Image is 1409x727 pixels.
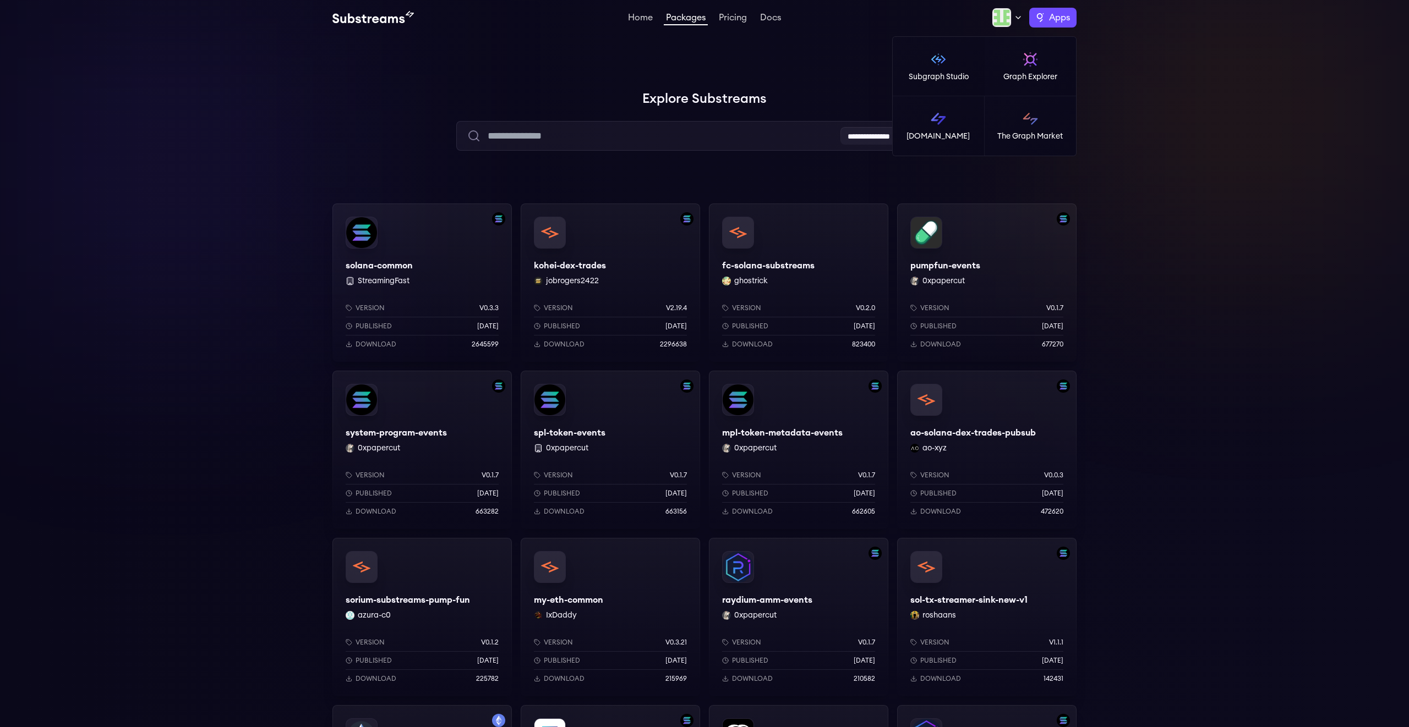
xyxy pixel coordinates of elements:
p: Version [544,471,573,480]
p: [DATE] [665,489,687,498]
p: v0.0.3 [1044,471,1063,480]
p: v0.3.21 [665,638,687,647]
img: Substreams logo [930,110,947,128]
p: Version [544,304,573,312]
p: v0.1.7 [858,471,875,480]
p: 215969 [665,674,687,683]
button: ao-xyz [922,443,947,454]
p: 823400 [852,340,875,349]
p: [DATE] [1042,656,1063,665]
h1: Explore Substreams [332,88,1077,110]
p: v0.1.7 [670,471,687,480]
a: Filter by solana networksystem-program-eventssystem-program-events0xpapercut 0xpapercutVersionv0.... [332,371,512,529]
img: The Graph Market logo [1022,110,1039,128]
a: Filter by solana networksol-tx-streamer-sink-new-v1sol-tx-streamer-sink-new-v1roshaans roshaansVe... [897,538,1077,696]
p: Published [920,322,957,331]
a: Filter by solana networkao-solana-dex-trades-pubsubao-solana-dex-trades-pubsubao-xyz ao-xyzVersio... [897,371,1077,529]
a: Filter by solana networkspl-token-eventsspl-token-events 0xpapercutVersionv0.1.7Published[DATE]Do... [521,371,700,529]
p: Version [356,304,385,312]
p: Published [356,489,392,498]
img: The Graph logo [1036,13,1045,22]
p: v0.1.2 [481,638,499,647]
a: sorium-substreams-pump-funsorium-substreams-pump-funazura-c0 azura-c0Versionv0.1.2Published[DATE]... [332,538,512,696]
p: 663156 [665,507,687,516]
p: Published [356,656,392,665]
img: Filter by solana network [680,212,693,225]
button: IxDaddy [546,610,577,621]
p: Download [544,340,585,349]
p: [DATE] [854,489,875,498]
button: jobrogers2422 [546,276,599,287]
p: v1.1.1 [1049,638,1063,647]
p: 472620 [1041,507,1063,516]
p: Download [356,340,396,349]
p: v0.1.7 [482,471,499,480]
img: Graph Explorer logo [1022,51,1039,68]
p: Version [732,304,761,312]
p: Version [544,638,573,647]
img: Filter by solana network [869,379,882,393]
img: Filter by mainnet network [492,714,505,727]
p: 225782 [476,674,499,683]
img: Filter by solana network [680,379,693,393]
img: Filter by solana network [1057,547,1070,560]
p: Published [732,489,768,498]
button: 0xpapercut [358,443,400,454]
a: Home [626,13,655,24]
a: Packages [664,13,708,25]
p: v2.19.4 [666,304,687,312]
a: Filter by solana networkpumpfun-eventspumpfun-events0xpapercut 0xpapercutVersionv0.1.7Published[D... [897,203,1077,362]
span: Apps [1049,11,1070,24]
img: Filter by solana network [869,547,882,560]
button: 0xpapercut [922,276,965,287]
p: Version [920,471,949,480]
p: Published [732,322,768,331]
p: Graph Explorer [1003,71,1057,82]
a: The Graph Market [985,96,1077,156]
img: Filter by solana network [680,714,693,727]
p: Download [732,674,773,683]
button: 0xpapercut [734,443,777,454]
button: 0xpapercut [734,610,777,621]
p: [DATE] [477,322,499,331]
a: my-eth-commonmy-eth-commonIxDaddy IxDaddyVersionv0.3.21Published[DATE]Download215969 [521,538,700,696]
p: [DATE] [854,322,875,331]
img: Subgraph Studio logo [930,51,947,68]
p: v0.1.7 [1046,304,1063,312]
button: azura-c0 [358,610,391,621]
img: Filter by solana network [1057,212,1070,225]
a: [DOMAIN_NAME] [893,96,985,156]
p: v0.1.7 [858,638,875,647]
a: Filter by solana networkkohei-dex-tradeskohei-dex-tradesjobrogers2422 jobrogers2422Versionv2.19.4... [521,203,700,362]
p: v0.3.3 [479,304,499,312]
a: Filter by solana networkraydium-amm-eventsraydium-amm-events0xpapercut 0xpapercutVersionv0.1.7Pub... [709,538,888,696]
p: Download [356,674,396,683]
a: Docs [758,13,783,24]
p: 663282 [476,507,499,516]
p: Download [920,340,961,349]
p: [DATE] [477,656,499,665]
p: Download [920,507,961,516]
button: roshaans [922,610,956,621]
p: Download [356,507,396,516]
p: 142431 [1044,674,1063,683]
p: [DATE] [665,656,687,665]
p: Published [920,489,957,498]
button: ghostrick [734,276,768,287]
p: The Graph Market [997,131,1063,142]
a: Filter by solana networkmpl-token-metadata-eventsmpl-token-metadata-events0xpapercut 0xpapercutVe... [709,371,888,529]
p: 677270 [1042,340,1063,349]
p: 662605 [852,507,875,516]
p: [DATE] [665,322,687,331]
img: Filter by solana network [1057,714,1070,727]
p: Published [920,656,957,665]
p: Published [544,489,580,498]
img: Filter by solana network [492,212,505,225]
p: Download [732,507,773,516]
button: 0xpapercut [546,443,588,454]
p: Version [356,471,385,480]
a: Filter by solana networksolana-commonsolana-common StreamingFastVersionv0.3.3Published[DATE]Downl... [332,203,512,362]
a: fc-solana-substreamsfc-solana-substreamsghostrick ghostrickVersionv0.2.0Published[DATE]Download82... [709,203,888,362]
p: Download [732,340,773,349]
img: Filter by solana network [492,379,505,393]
